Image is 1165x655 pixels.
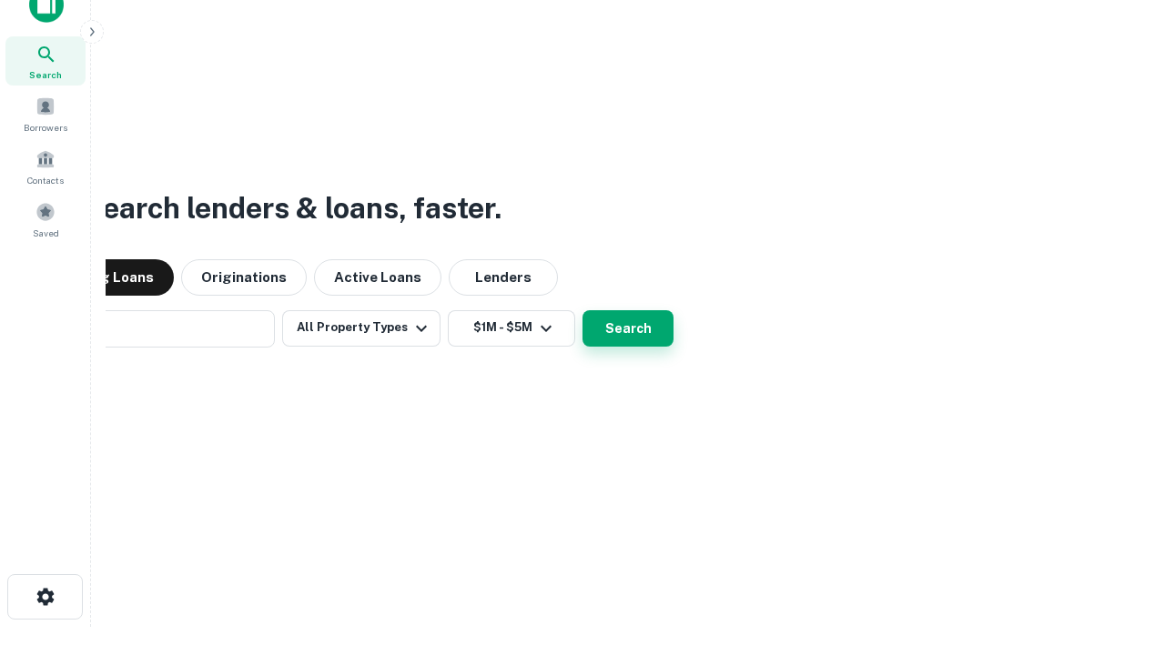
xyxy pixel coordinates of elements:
[83,186,501,230] h3: Search lenders & loans, faster.
[24,120,67,135] span: Borrowers
[582,310,674,347] button: Search
[5,89,86,138] a: Borrowers
[448,310,575,347] button: $1M - $5M
[1074,509,1165,597] iframe: Chat Widget
[314,259,441,296] button: Active Loans
[27,173,64,187] span: Contacts
[5,195,86,244] a: Saved
[5,36,86,86] a: Search
[29,67,62,82] span: Search
[449,259,558,296] button: Lenders
[282,310,441,347] button: All Property Types
[33,226,59,240] span: Saved
[5,142,86,191] a: Contacts
[181,259,307,296] button: Originations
